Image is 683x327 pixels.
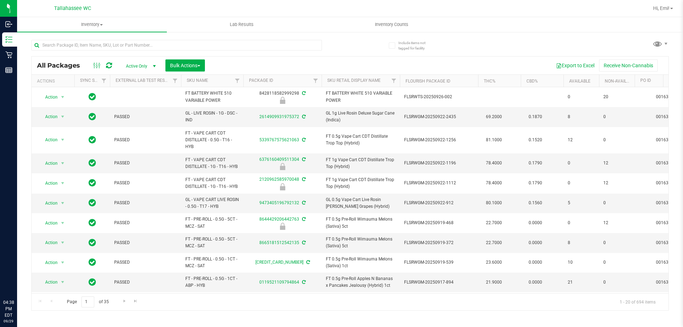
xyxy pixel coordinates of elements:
inline-svg: Retail [5,51,12,58]
a: 00163503 [656,160,676,165]
span: FLSRWGM-20250917-894 [404,279,474,286]
a: 00163503 [656,137,676,142]
a: PO ID [640,78,651,83]
span: 0.0000 [525,257,546,268]
span: FT - PRE-ROLL - 0.5G - 5CT - MCZ - SAT [185,236,239,249]
a: 2614909931975372 [259,114,299,119]
a: THC% [484,79,496,84]
span: FT - VAPE CART CDT DISTILLATE - 0.5G - T16 - HYB [185,130,239,151]
span: GL 0.5g Vape Cart Live Rosin [PERSON_NAME] Grapes (Hybrid) [326,196,396,210]
span: Sync from Compliance System [301,200,306,205]
a: 00163503 [656,180,676,185]
a: 0119521109794864 [259,280,299,285]
span: 0 [603,114,630,120]
span: FLSRWGM-20250922-1196 [404,160,474,167]
button: Bulk Actions [165,59,205,72]
span: Action [39,112,58,122]
inline-svg: Inbound [5,21,12,28]
span: Action [39,178,58,188]
a: 8665181512542135 [259,240,299,245]
span: PASSED [114,239,177,246]
span: In Sync [89,238,96,248]
a: Available [569,79,591,84]
span: FT 1g Vape Cart CDT Distillate Trop Top (Hybrid) [326,176,396,190]
span: 1 - 20 of 694 items [614,296,661,307]
a: 2120962585970048 [259,177,299,182]
span: FLSRWGM-20250922-1112 [404,180,474,186]
span: FLSRWGM-20250922-1256 [404,137,474,143]
span: FLSRWGM-20250922-2435 [404,114,474,120]
span: 12 [568,137,595,143]
a: 8644429206442763 [259,217,299,222]
span: 78.4000 [482,158,505,168]
span: PASSED [114,137,177,143]
span: In Sync [89,92,96,102]
a: Flourish Package ID [406,79,450,84]
span: Inventory [17,21,167,28]
span: 12 [603,160,630,167]
span: Sync from Compliance System [301,137,306,142]
a: Filter [169,75,181,87]
span: Sync from Compliance System [301,280,306,285]
span: select [58,218,67,228]
div: Newly Received [242,223,323,230]
a: Filter [310,75,322,87]
span: In Sync [89,257,96,267]
div: Actions [37,79,72,84]
div: Newly Received [242,97,323,104]
span: 0 [568,94,595,100]
span: FT - PRE-ROLL - 0.5G - 1CT - ABP - HYB [185,275,239,289]
span: select [58,238,67,248]
span: Sync from Compliance System [301,157,306,162]
span: Sync from Compliance System [301,91,306,96]
span: Action [39,135,58,145]
span: In Sync [89,277,96,287]
span: FLSRWGM-20250919-539 [404,259,474,266]
a: Filter [388,75,400,87]
inline-svg: Inventory [5,36,12,43]
span: FT - PRE-ROLL - 0.5G - 5CT - MCZ - SAT [185,216,239,230]
span: 5 [568,200,595,206]
span: 0 [603,259,630,266]
p: 09/29 [3,318,14,324]
span: 0.1790 [525,158,546,168]
a: 6376160409511304 [259,157,299,162]
a: Filter [232,75,243,87]
span: PASSED [114,259,177,266]
span: select [58,135,67,145]
span: 0 [603,200,630,206]
a: 00163501 [656,220,676,225]
span: 21.9000 [482,277,505,288]
span: Bulk Actions [170,63,200,68]
span: select [58,178,67,188]
span: FLSRWGM-20250919-372 [404,239,474,246]
span: In Sync [89,158,96,168]
span: GL - VAPE CART LIVE ROSIN - 0.5G - T17 - HYB [185,196,239,210]
div: Newly Received [242,163,323,170]
a: Go to the last page [131,296,141,306]
span: select [58,112,67,122]
span: 0.0000 [525,238,546,248]
a: Go to the next page [119,296,129,306]
iframe: Resource center [7,270,28,291]
span: 0 [603,137,630,143]
span: FLSRWGM-20250922-912 [404,200,474,206]
a: Sync Status [80,78,107,83]
span: FLSRWGM-20250919-468 [404,220,474,226]
span: Include items not tagged for facility [398,40,434,51]
span: Page of 35 [61,296,115,307]
a: 00163503 [656,94,676,99]
span: select [58,158,67,168]
span: Sync from Compliance System [301,240,306,245]
a: Inventory [17,17,167,32]
span: 0.1560 [525,198,546,208]
span: FT 0.5g Pre-Roll Wimauma Melons (Sativa) 1ct [326,256,396,269]
span: 23.6000 [482,257,505,268]
a: 00163503 [656,200,676,205]
span: Action [39,277,58,287]
span: In Sync [89,112,96,122]
a: Package ID [249,78,273,83]
span: GL 1g Live Rosin Deluxe Sugar Cane (Indica) [326,110,396,123]
a: 5339767575621063 [259,137,299,142]
span: All Packages [37,62,87,69]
